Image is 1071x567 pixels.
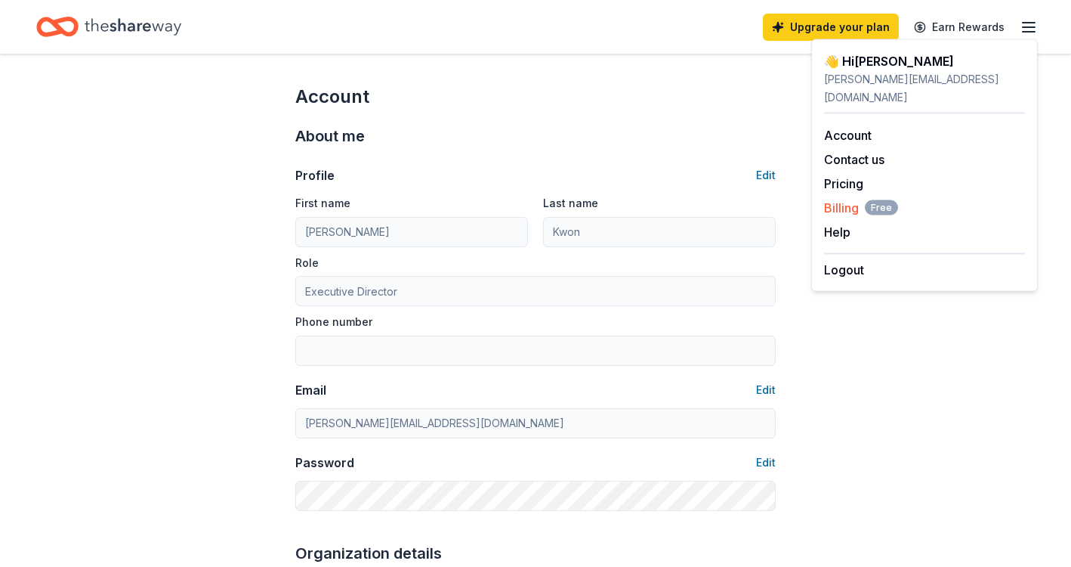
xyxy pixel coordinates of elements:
[295,541,776,565] div: Organization details
[295,381,326,399] div: Email
[543,196,598,211] label: Last name
[824,199,898,217] span: Billing
[824,70,1025,107] div: [PERSON_NAME][EMAIL_ADDRESS][DOMAIN_NAME]
[824,128,872,143] a: Account
[295,314,372,330] label: Phone number
[824,261,864,279] button: Logout
[824,150,884,169] button: Contact us
[865,200,898,215] span: Free
[295,166,335,184] div: Profile
[905,14,1014,41] a: Earn Rewards
[295,196,350,211] label: First name
[824,52,1025,70] div: 👋 Hi [PERSON_NAME]
[824,223,850,241] button: Help
[295,85,776,109] div: Account
[295,454,354,472] div: Password
[763,14,899,41] a: Upgrade your plan
[824,176,863,191] a: Pricing
[756,381,776,399] button: Edit
[756,166,776,184] button: Edit
[756,454,776,472] button: Edit
[295,256,319,271] label: Role
[824,199,898,217] button: BillingFree
[36,9,181,45] a: Home
[295,124,776,148] div: About me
